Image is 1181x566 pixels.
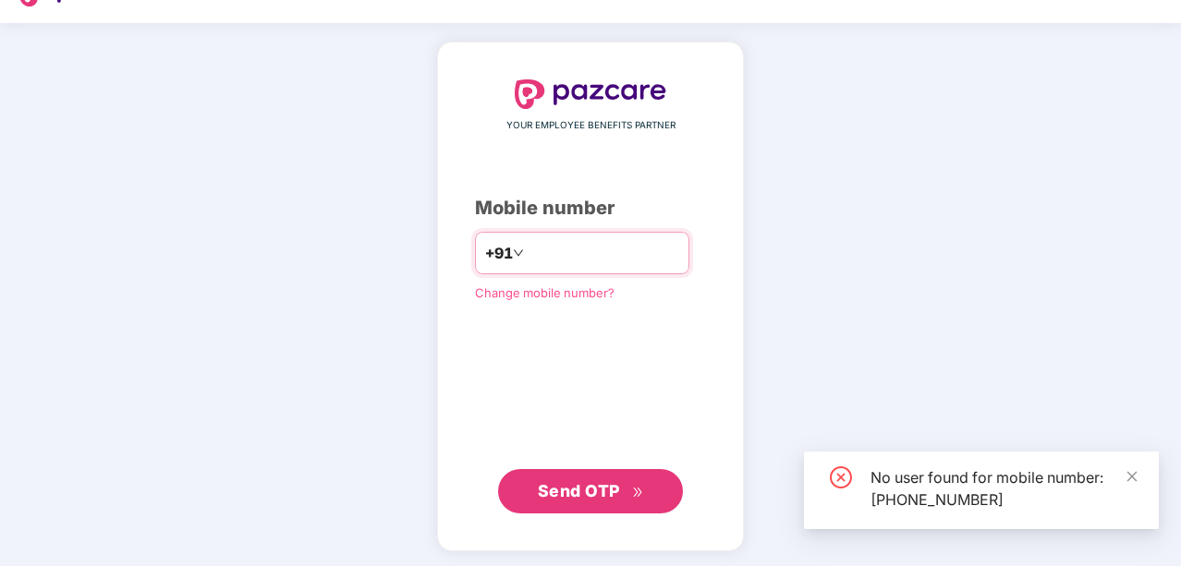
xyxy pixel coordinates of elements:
span: Send OTP [538,481,620,500]
span: down [513,247,524,259]
span: close-circle [830,466,852,488]
span: double-right [632,487,644,499]
img: logo [515,79,666,109]
div: Mobile number [475,194,706,223]
div: No user found for mobile number: [PHONE_NUMBER] [871,466,1137,511]
a: Change mobile number? [475,285,615,300]
span: YOUR EMPLOYEE BENEFITS PARTNER [506,118,676,133]
span: close [1126,470,1138,483]
span: +91 [485,242,513,265]
button: Send OTPdouble-right [498,469,683,513]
